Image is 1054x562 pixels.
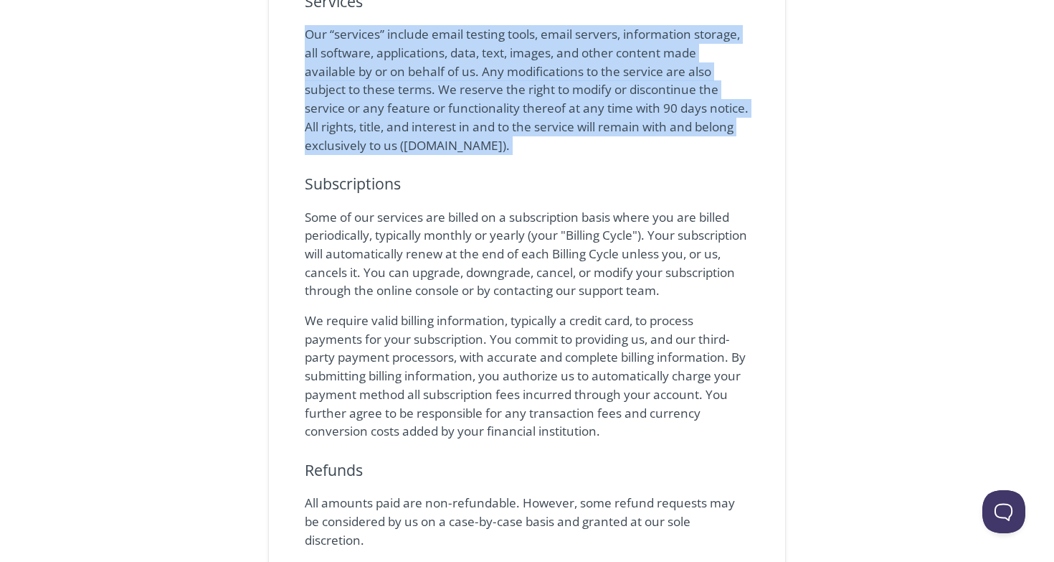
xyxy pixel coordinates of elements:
[305,458,749,482] h6: Refunds
[305,208,749,301] p: Some of our services are billed on a subscription basis where you are billed periodically, typica...
[305,312,749,441] p: We require valid billing information, typically a credit card, to process payments for your subsc...
[982,490,1025,533] iframe: Help Scout Beacon - Open
[305,172,749,196] h6: Subscriptions
[305,25,749,154] p: Our “services” include email testing tools, email servers, information storage, all software, app...
[305,494,749,549] p: All amounts paid are non-refundable. However, some refund requests may be considered by us on a c...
